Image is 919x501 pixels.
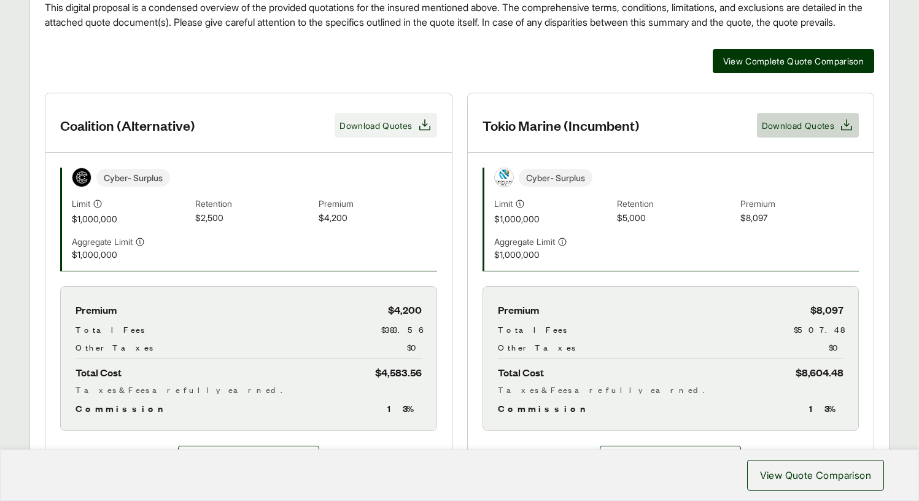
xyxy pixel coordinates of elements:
[600,446,741,470] button: View Details
[794,323,843,336] span: $507.48
[76,383,422,396] div: Taxes & Fees are fully earned.
[178,446,319,470] a: Coalition (Alternative) details
[494,212,613,225] span: $1,000,000
[319,211,437,225] span: $4,200
[76,364,122,381] span: Total Cost
[498,364,544,381] span: Total Cost
[810,301,843,318] span: $8,097
[762,119,834,132] span: Download Quotes
[809,401,843,416] span: 13 %
[498,341,575,354] span: Other Taxes
[381,323,422,336] span: $383.56
[495,168,513,187] img: Tokio Marine
[494,235,555,248] span: Aggregate Limit
[494,248,613,261] span: $1,000,000
[723,55,864,68] span: View Complete Quote Comparison
[178,446,319,470] button: View Details
[796,364,843,381] span: $8,604.48
[72,248,190,261] span: $1,000,000
[757,113,859,138] button: Download Quotes
[375,364,422,381] span: $4,583.56
[498,301,539,318] span: Premium
[407,341,422,354] span: $0
[483,116,640,134] h3: Tokio Marine (Incumbent)
[60,116,195,134] h3: Coalition (Alternative)
[498,383,844,396] div: Taxes & Fees are fully earned.
[72,197,90,210] span: Limit
[617,211,735,225] span: $5,000
[195,211,314,225] span: $2,500
[195,197,314,211] span: Retention
[519,169,592,187] span: Cyber - Surplus
[617,197,735,211] span: Retention
[76,323,144,336] span: Total Fees
[72,212,190,225] span: $1,000,000
[319,197,437,211] span: Premium
[388,301,422,318] span: $4,200
[76,301,117,318] span: Premium
[387,401,422,416] span: 13 %
[72,168,91,187] img: Coalition
[96,169,170,187] span: Cyber - Surplus
[335,113,436,138] button: Download Quotes
[494,197,513,210] span: Limit
[740,197,859,211] span: Premium
[600,446,741,470] a: Tokio Marine (Incumbent) details
[829,341,843,354] span: $0
[72,235,133,248] span: Aggregate Limit
[339,119,412,132] span: Download Quotes
[76,401,169,416] span: Commission
[76,341,153,354] span: Other Taxes
[498,401,591,416] span: Commission
[498,323,567,336] span: Total Fees
[760,468,871,483] span: View Quote Comparison
[740,211,859,225] span: $8,097
[713,49,875,73] button: View Complete Quote Comparison
[747,460,884,491] button: View Quote Comparison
